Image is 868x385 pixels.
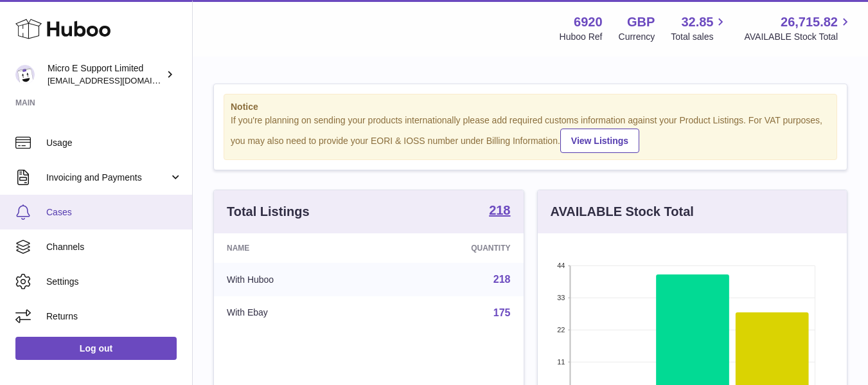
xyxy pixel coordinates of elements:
div: Huboo Ref [560,31,603,43]
div: If you're planning on sending your products internationally please add required customs informati... [231,114,830,153]
span: Usage [46,137,182,149]
span: Channels [46,241,182,253]
h3: Total Listings [227,203,310,220]
strong: GBP [627,13,655,31]
text: 44 [557,262,565,269]
span: [EMAIL_ADDRESS][DOMAIN_NAME] [48,75,189,85]
strong: 6920 [574,13,603,31]
img: contact@micropcsupport.com [15,65,35,84]
span: Total sales [671,31,728,43]
td: With Ebay [214,296,377,330]
a: Log out [15,337,177,360]
strong: Notice [231,101,830,113]
a: View Listings [560,129,639,153]
text: 22 [557,326,565,334]
a: 26,715.82 AVAILABLE Stock Total [744,13,853,43]
th: Name [214,233,377,263]
a: 175 [493,307,511,318]
text: 33 [557,294,565,301]
td: With Huboo [214,263,377,296]
span: Settings [46,276,182,288]
span: Cases [46,206,182,219]
span: Invoicing and Payments [46,172,169,184]
span: Returns [46,310,182,323]
span: AVAILABLE Stock Total [744,31,853,43]
strong: 218 [489,204,510,217]
th: Quantity [377,233,524,263]
div: Micro E Support Limited [48,62,163,87]
a: 218 [493,274,511,285]
a: 32.85 Total sales [671,13,728,43]
h3: AVAILABLE Stock Total [551,203,694,220]
span: 26,715.82 [781,13,838,31]
span: 32.85 [681,13,713,31]
div: Currency [619,31,655,43]
a: 218 [489,204,510,219]
text: 11 [557,358,565,366]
